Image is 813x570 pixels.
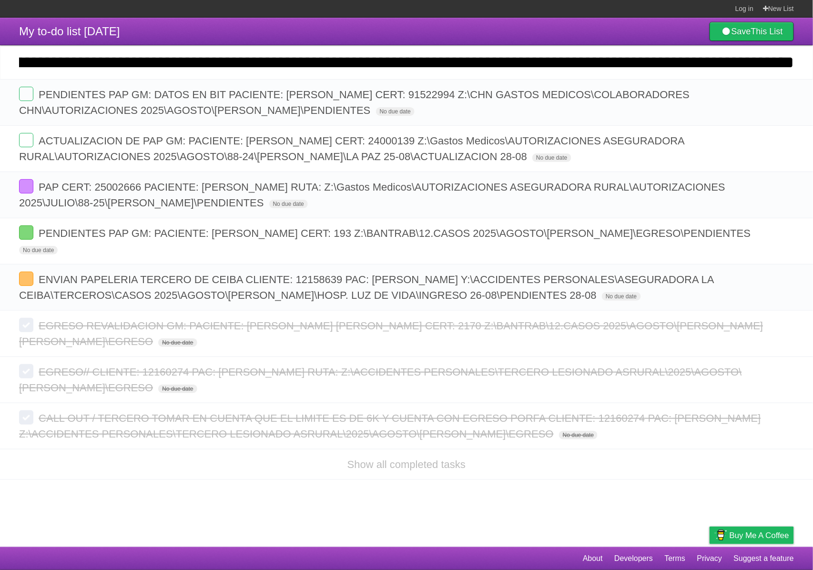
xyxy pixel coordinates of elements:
[19,89,690,116] span: PENDIENTES PAP GM: DATOS EN BIT PACIENTE: [PERSON_NAME] CERT: 91522994 Z:\CHN GASTOS MEDICOS\COLA...
[158,385,197,393] span: No due date
[751,27,783,36] b: This List
[730,527,789,544] span: Buy me a coffee
[697,550,722,568] a: Privacy
[19,179,33,193] label: Done
[269,200,308,208] span: No due date
[602,292,640,301] span: No due date
[714,527,727,543] img: Buy me a coffee
[734,550,794,568] a: Suggest a feature
[19,133,33,147] label: Done
[614,550,653,568] a: Developers
[19,364,33,378] label: Done
[19,412,761,440] span: CALL OUT / TERCERO TOMAR EN CUENTA QUE EL LIMITE ES DE 6K Y CUENTA CON EGRESO PORFA CLIENTE: 1216...
[19,272,33,286] label: Done
[158,338,197,347] span: No due date
[710,527,794,544] a: Buy me a coffee
[559,431,598,439] span: No due date
[19,320,763,347] span: EGRESO REVALIDACION GM: PACIENTE: [PERSON_NAME] [PERSON_NAME] CERT: 2170 Z:\BANTRAB\12.CASOS 2025...
[347,458,466,470] a: Show all completed tasks
[710,22,794,41] a: SaveThis List
[665,550,686,568] a: Terms
[532,153,571,162] span: No due date
[19,25,120,38] span: My to-do list [DATE]
[19,135,684,163] span: ACTUALIZACION DE PAP GM: PACIENTE: [PERSON_NAME] CERT: 24000139 Z:\Gastos Medicos\AUTORIZACIONES ...
[19,274,714,301] span: ENVIAN PAPELERIA TERCERO DE CEIBA CLIENTE: 12158639 PAC: [PERSON_NAME] Y:\ACCIDENTES PERSONALES\A...
[583,550,603,568] a: About
[19,246,58,254] span: No due date
[19,181,725,209] span: PAP CERT: 25002666 PACIENTE: [PERSON_NAME] RUTA: Z:\Gastos Medicos\AUTORIZACIONES ASEGURADORA RUR...
[19,410,33,425] label: Done
[39,227,753,239] span: PENDIENTES PAP GM: PACIENTE: [PERSON_NAME] CERT: 193 Z:\BANTRAB\12.CASOS 2025\AGOSTO\[PERSON_NAME...
[19,225,33,240] label: Done
[19,318,33,332] label: Done
[376,107,415,116] span: No due date
[19,87,33,101] label: Done
[19,366,742,394] span: EGRESO// CLIENTE: 12160274 PAC: [PERSON_NAME] RUTA: Z:\ACCIDENTES PERSONALES\TERCERO LESIONADO AS...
